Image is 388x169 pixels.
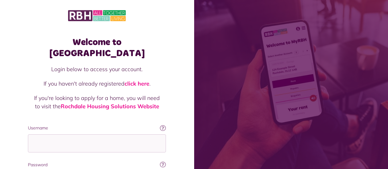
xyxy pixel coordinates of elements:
[34,65,160,73] p: Login below to access your account.
[28,125,166,131] label: Username
[28,162,166,168] label: Password
[34,94,160,110] p: If you're looking to apply for a home, you will need to visit the
[34,79,160,88] p: If you haven't already registered .
[125,80,149,87] a: click here
[28,37,166,59] h1: Welcome to [GEOGRAPHIC_DATA]
[61,103,159,110] a: Rochdale Housing Solutions Website
[68,9,126,22] img: MyRBH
